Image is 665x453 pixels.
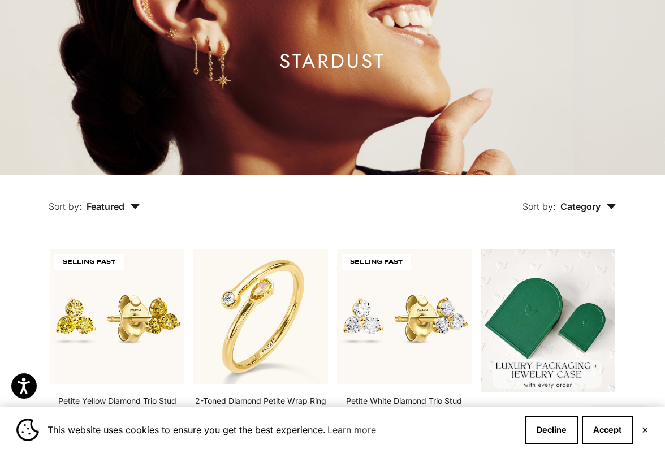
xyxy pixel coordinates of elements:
span: SELLING FAST [342,254,411,270]
button: Sort by: Featured [23,175,166,222]
button: Close [641,426,649,433]
img: #YellowGold [50,249,184,384]
a: Learn more [326,421,378,438]
span: SELLING FAST [54,254,124,270]
span: Sort by: [522,201,556,212]
button: Sort by: Category [496,175,642,222]
span: Category [560,201,616,212]
a: Petite Yellow Diamond Trio Stud Earrings [50,395,184,418]
a: 2-Toned Diamond Petite Wrap Ring [195,395,326,407]
h1: Stardust [279,54,386,68]
a: Petite White Diamond Trio Stud Earrings [337,395,472,418]
img: #YellowGold [337,249,472,384]
img: Cookie banner [16,419,39,441]
button: Accept [582,416,633,444]
span: This website uses cookies to ensure you get the best experience. [47,421,516,438]
span: Featured [87,201,140,212]
button: Decline [525,416,578,444]
img: #YellowGold [193,249,328,384]
span: Sort by: [49,201,82,212]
